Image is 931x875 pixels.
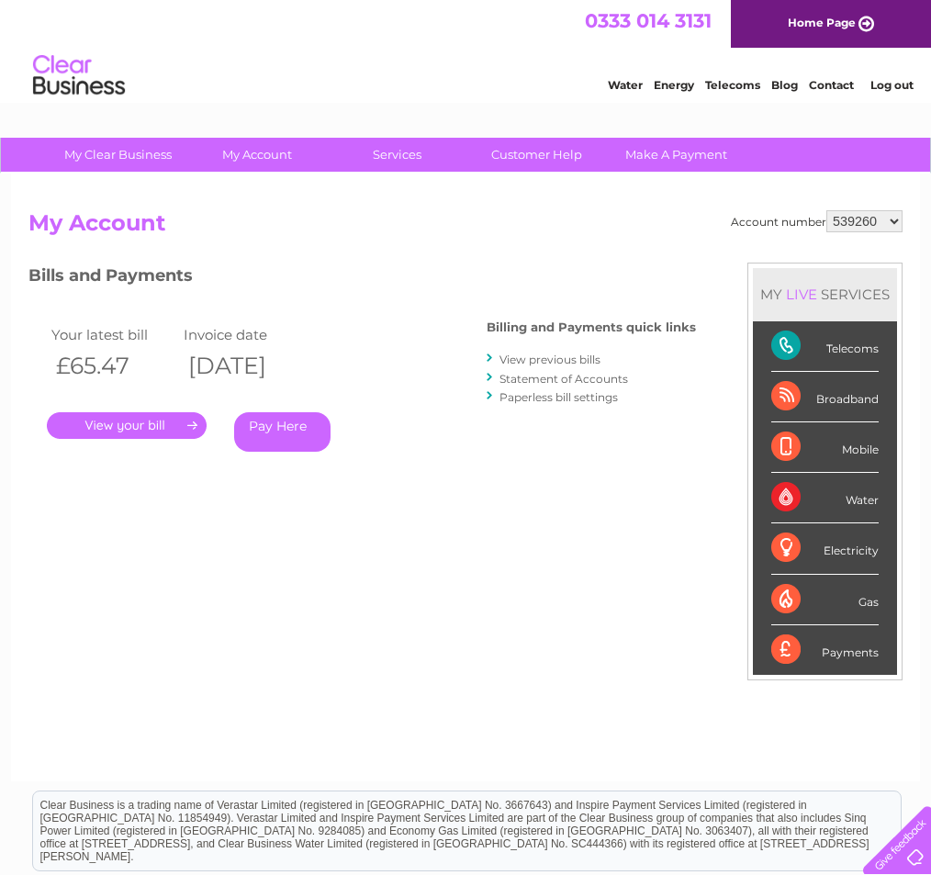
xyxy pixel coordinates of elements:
div: Electricity [771,523,879,574]
a: My Account [182,138,333,172]
a: Pay Here [234,412,331,452]
img: logo.png [32,48,126,104]
a: Blog [771,78,798,92]
div: Clear Business is a trading name of Verastar Limited (registered in [GEOGRAPHIC_DATA] No. 3667643... [33,10,901,89]
a: Energy [654,78,694,92]
div: MY SERVICES [753,268,897,320]
th: [DATE] [179,347,311,385]
div: LIVE [782,286,821,303]
div: Payments [771,625,879,675]
div: Account number [731,210,903,232]
th: £65.47 [47,347,179,385]
a: Water [608,78,643,92]
a: Telecoms [705,78,760,92]
a: 0333 014 3131 [585,9,712,32]
a: Log out [870,78,914,92]
td: Your latest bill [47,322,179,347]
a: Contact [809,78,854,92]
h3: Bills and Payments [28,263,696,295]
a: Statement of Accounts [499,372,628,386]
a: Paperless bill settings [499,390,618,404]
td: Invoice date [179,322,311,347]
div: Telecoms [771,321,879,372]
a: Customer Help [461,138,612,172]
h4: Billing and Payments quick links [487,320,696,334]
a: Services [321,138,473,172]
div: Gas [771,575,879,625]
div: Water [771,473,879,523]
div: Mobile [771,422,879,473]
a: . [47,412,207,439]
a: My Clear Business [42,138,194,172]
a: Make A Payment [600,138,752,172]
div: Broadband [771,372,879,422]
a: View previous bills [499,353,600,366]
h2: My Account [28,210,903,245]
